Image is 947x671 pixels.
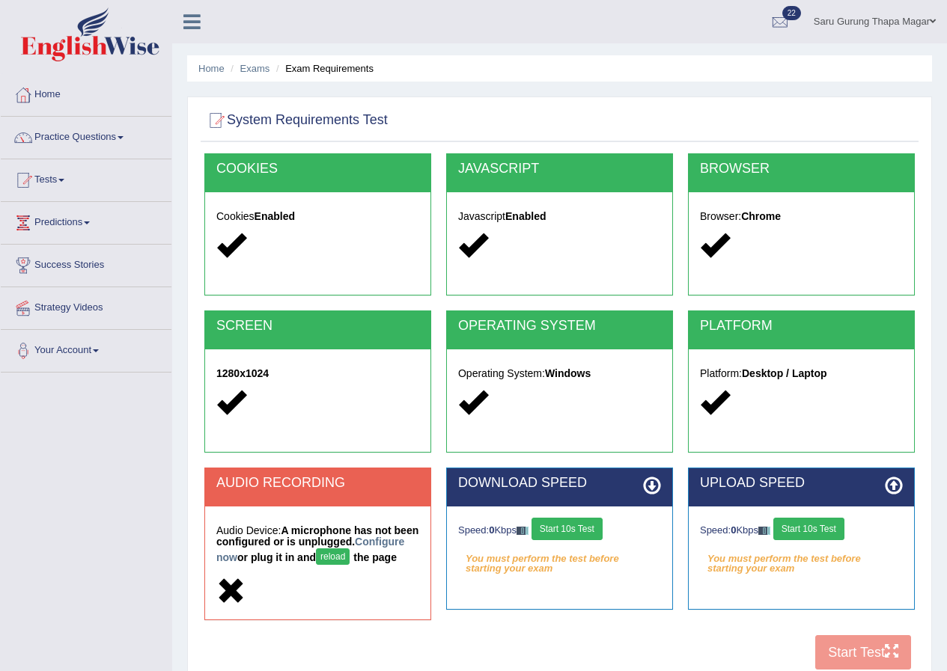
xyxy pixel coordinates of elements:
[1,159,171,197] a: Tests
[489,524,494,536] strong: 0
[458,518,661,544] div: Speed: Kbps
[216,367,269,379] strong: 1280x1024
[1,117,171,154] a: Practice Questions
[782,6,801,20] span: 22
[216,211,419,222] h5: Cookies
[1,245,171,282] a: Success Stories
[1,202,171,239] a: Predictions
[773,518,844,540] button: Start 10s Test
[700,518,903,544] div: Speed: Kbps
[700,548,903,570] em: You must perform the test before starting your exam
[216,525,419,569] h5: Audio Device:
[742,367,827,379] strong: Desktop / Laptop
[532,518,603,540] button: Start 10s Test
[316,548,350,565] button: reload
[517,527,529,535] img: ajax-loader-fb-connection.gif
[458,476,661,491] h2: DOWNLOAD SPEED
[458,162,661,177] h2: JAVASCRIPT
[216,476,419,491] h2: AUDIO RECORDING
[458,548,661,570] em: You must perform the test before starting your exam
[240,63,270,74] a: Exams
[1,330,171,367] a: Your Account
[700,319,903,334] h2: PLATFORM
[758,527,770,535] img: ajax-loader-fb-connection.gif
[458,319,661,334] h2: OPERATING SYSTEM
[204,109,388,132] h2: System Requirements Test
[272,61,374,76] li: Exam Requirements
[1,74,171,111] a: Home
[216,524,418,563] strong: A microphone has not been configured or is unplugged. or plug it in and the page
[216,319,419,334] h2: SCREEN
[198,63,225,74] a: Home
[700,162,903,177] h2: BROWSER
[255,210,295,222] strong: Enabled
[731,524,736,536] strong: 0
[700,476,903,491] h2: UPLOAD SPEED
[741,210,781,222] strong: Chrome
[458,368,661,379] h5: Operating System:
[505,210,546,222] strong: Enabled
[216,162,419,177] h2: COOKIES
[700,368,903,379] h5: Platform:
[545,367,591,379] strong: Windows
[458,211,661,222] h5: Javascript
[216,536,404,563] a: Configure now
[1,287,171,325] a: Strategy Videos
[700,211,903,222] h5: Browser:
